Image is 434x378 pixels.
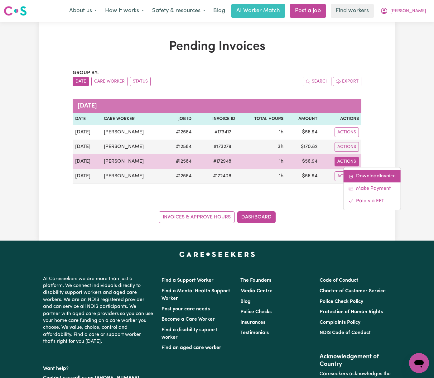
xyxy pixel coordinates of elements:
[279,159,283,164] span: 1 hour
[320,309,383,314] a: Protection of Human Rights
[130,77,151,86] button: sort invoices by paid status
[73,113,101,125] th: Date
[278,144,283,149] span: 3 hours
[210,143,235,151] span: # 173279
[240,299,251,304] a: Blog
[73,140,101,154] td: [DATE]
[165,154,194,169] td: # 12584
[148,4,210,17] button: Safety & resources
[237,211,276,223] a: Dashboard
[73,99,361,113] caption: [DATE]
[286,154,320,169] td: $ 56.94
[335,127,359,137] button: Actions
[101,125,165,140] td: [PERSON_NAME]
[73,154,101,169] td: [DATE]
[162,278,214,283] a: Find a Support Worker
[65,4,101,17] button: About us
[4,5,27,17] img: Careseekers logo
[194,113,238,125] th: Invoice ID
[165,113,194,125] th: Job ID
[165,140,194,154] td: # 12584
[101,154,165,169] td: [PERSON_NAME]
[335,157,359,166] button: Actions
[73,39,361,54] h1: Pending Invoices
[162,328,217,340] a: Find a disability support worker
[73,70,99,75] span: Group by:
[162,307,210,312] a: Post your care needs
[162,317,215,322] a: Become a Care Worker
[344,182,401,195] a: Make Payment
[210,158,235,165] span: # 172948
[179,252,255,257] a: Careseekers home page
[238,113,286,125] th: Total Hours
[333,77,361,86] button: Export
[73,77,89,86] button: sort invoices by date
[343,167,401,210] div: Actions
[279,130,283,135] span: 1 hour
[320,330,371,335] a: NDIS Code of Conduct
[286,140,320,154] td: $ 170.82
[209,172,235,180] span: # 172408
[303,77,331,86] button: Search
[162,345,221,350] a: Find an aged care worker
[240,309,272,314] a: Police Checks
[344,195,401,207] a: Mark invoice #172948 as paid via EFT
[344,170,401,182] a: Download invoice #172948
[211,128,235,136] span: # 173417
[320,113,361,125] th: Actions
[240,289,272,294] a: Media Centre
[162,289,230,301] a: Find a Mental Health Support Worker
[286,125,320,140] td: $ 56.94
[73,125,101,140] td: [DATE]
[320,289,386,294] a: Charter of Customer Service
[210,4,229,18] a: Blog
[165,125,194,140] td: # 12584
[101,113,165,125] th: Care Worker
[91,77,128,86] button: sort invoices by care worker
[331,4,374,18] a: Find workers
[43,273,154,348] p: At Careseekers we are more than just a platform. We connect individuals directly to disability su...
[231,4,285,18] a: AI Worker Match
[101,140,165,154] td: [PERSON_NAME]
[390,8,426,15] span: [PERSON_NAME]
[286,169,320,184] td: $ 56.94
[159,211,235,223] a: Invoices & Approve Hours
[320,353,391,368] h2: Acknowledgement of Country
[240,278,271,283] a: The Founders
[73,169,101,184] td: [DATE]
[320,278,358,283] a: Code of Conduct
[335,142,359,152] button: Actions
[409,353,429,373] iframe: Button to launch messaging window
[4,4,27,18] a: Careseekers logo
[290,4,326,18] a: Post a job
[286,113,320,125] th: Amount
[320,320,360,325] a: Complaints Policy
[279,174,283,179] span: 1 hour
[240,320,265,325] a: Insurances
[376,4,430,17] button: My Account
[101,4,148,17] button: How it works
[101,169,165,184] td: [PERSON_NAME]
[165,169,194,184] td: # 12584
[335,171,359,181] button: Actions
[320,299,363,304] a: Police Check Policy
[240,330,269,335] a: Testimonials
[43,363,154,372] p: Want help?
